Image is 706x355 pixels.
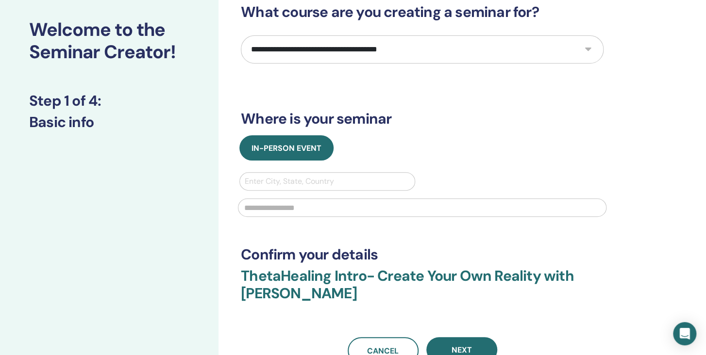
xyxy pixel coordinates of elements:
h3: Basic info [29,113,189,131]
span: In-Person Event [252,143,321,153]
h3: Confirm your details [241,246,604,263]
button: In-Person Event [239,135,334,161]
h3: ThetaHealing Intro- Create Your Own Reality with [PERSON_NAME] [241,267,604,314]
h3: Step 1 of 4 : [29,92,189,110]
h2: Welcome to the Seminar Creator! [29,19,189,63]
div: Open Intercom Messenger [673,322,696,345]
span: Next [452,345,472,355]
h3: What course are you creating a seminar for? [241,3,604,21]
h3: Where is your seminar [241,110,604,128]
